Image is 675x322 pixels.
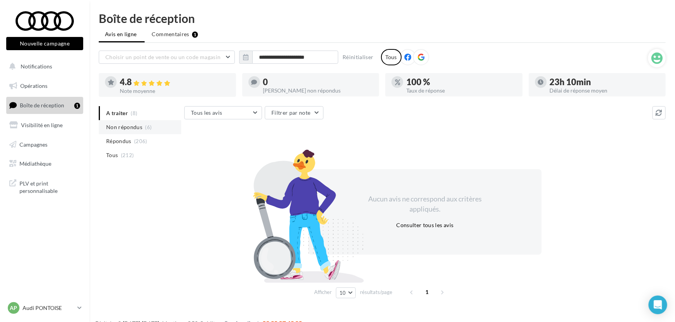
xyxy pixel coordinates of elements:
button: Réinitialiser [339,52,377,62]
span: 1 [421,286,434,298]
span: Tous [106,151,118,159]
span: AP [10,304,17,312]
div: Délai de réponse moyen [550,88,660,93]
div: 1 [74,103,80,109]
span: 10 [339,290,346,296]
span: Répondus [106,137,131,145]
p: Audi PONTOISE [23,304,74,312]
span: Tous les avis [191,109,222,116]
span: Opérations [20,82,47,89]
button: Consulter tous les avis [393,220,456,230]
div: [PERSON_NAME] non répondus [263,88,373,93]
button: 10 [336,287,356,298]
div: 100 % [406,78,516,86]
a: PLV et print personnalisable [5,175,85,198]
div: Taux de réponse [406,88,516,93]
div: 0 [263,78,373,86]
span: résultats/page [360,289,392,296]
span: Notifications [21,63,52,70]
span: Campagnes [19,141,47,147]
div: 23h 10min [550,78,660,86]
a: Boîte de réception1 [5,97,85,114]
button: Notifications [5,58,82,75]
span: Non répondus [106,123,142,131]
span: Visibilité en ligne [21,122,63,128]
div: Tous [381,49,402,65]
a: AP Audi PONTOISE [6,301,83,315]
div: Boîte de réception [99,12,666,24]
div: Note moyenne [120,88,230,94]
a: Médiathèque [5,156,85,172]
div: Open Intercom Messenger [649,296,667,314]
div: 4.8 [120,78,230,87]
span: Afficher [314,289,332,296]
button: Filtrer par note [265,106,324,119]
div: Aucun avis ne correspond aux critères appliqués. [358,194,492,214]
div: La réponse a bien été effectuée, un délai peut s’appliquer avant la diffusion. [227,32,448,50]
div: 1 [192,31,198,38]
span: Choisir un point de vente ou un code magasin [105,54,220,60]
span: (206) [134,138,147,144]
a: Campagnes [5,136,85,153]
span: Boîte de réception [20,102,64,108]
a: Visibilité en ligne [5,117,85,133]
span: (212) [121,152,134,158]
span: Médiathèque [19,160,51,167]
button: Choisir un point de vente ou un code magasin [99,51,235,64]
span: Commentaires [152,30,189,38]
span: PLV et print personnalisable [19,178,80,195]
button: Tous les avis [184,106,262,119]
a: Opérations [5,78,85,94]
span: (6) [145,124,152,130]
button: Nouvelle campagne [6,37,83,50]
